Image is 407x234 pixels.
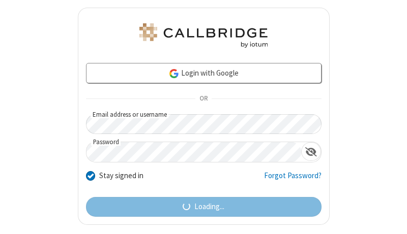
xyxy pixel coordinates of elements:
img: google-icon.png [168,68,180,79]
a: Forgot Password? [264,170,322,189]
span: Loading... [194,201,224,213]
input: Password [86,142,301,162]
input: Email address or username [86,114,322,134]
label: Stay signed in [99,170,143,182]
a: Login with Google [86,63,322,83]
button: Loading... [86,197,322,217]
iframe: Chat [382,208,399,227]
span: OR [195,92,212,106]
div: Show password [301,142,321,161]
img: Astra [137,23,270,48]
